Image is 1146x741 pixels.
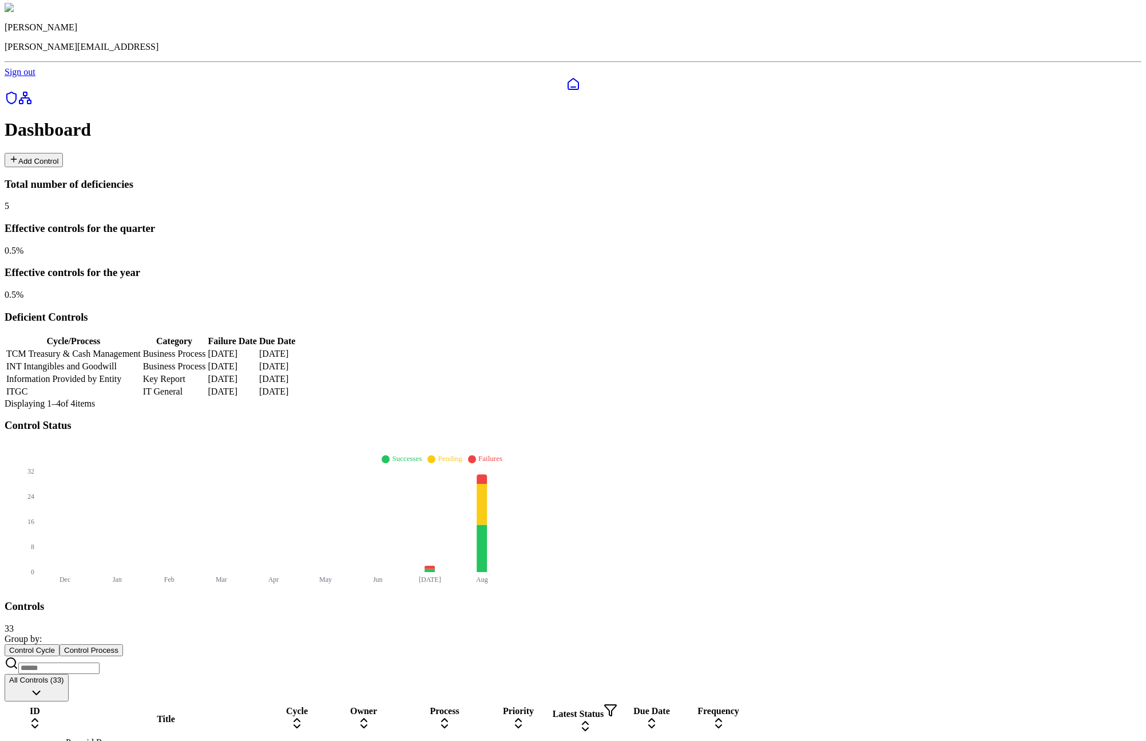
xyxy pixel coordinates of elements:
[142,336,207,347] th: Category
[6,706,64,716] div: ID
[6,386,141,397] td: ITGC
[5,266,1141,279] h3: Effective controls for the year
[476,576,488,584] tspan: Aug
[142,386,207,397] td: IT General
[113,576,122,584] tspan: Jan
[31,568,34,576] tspan: 0
[6,361,141,372] td: INT Intangibles and Goodwill
[5,3,52,13] img: James Lee
[6,373,141,385] td: Information Provided by Entity
[207,361,257,372] td: [DATE]
[5,153,63,167] button: Add Control
[373,576,383,584] tspan: Jun
[5,311,1141,324] h3: Deficient Controls
[6,348,141,360] td: TCM Treasury & Cash Management
[259,361,296,372] td: [DATE]
[27,518,34,526] tspan: 16
[5,419,1141,432] h3: Control Status
[66,714,266,724] div: Title
[268,706,326,716] div: Cycle
[6,336,141,347] th: Cycle/Process
[207,348,257,360] td: [DATE]
[623,706,680,716] div: Due Date
[549,703,621,719] div: Latest Status
[5,178,1141,191] h3: Total number of deficiencies
[259,386,296,397] td: [DATE]
[5,290,23,299] span: 0.5 %
[490,706,547,716] div: Priority
[419,576,441,584] tspan: [DATE]
[259,336,296,347] th: Due Date
[142,361,207,372] td: Business Process
[60,576,70,584] tspan: Dec
[164,576,175,584] tspan: Feb
[5,222,1141,235] h3: Effective controls for the quarter
[402,706,487,716] div: Process
[438,454,462,463] span: Pending
[319,576,332,584] tspan: May
[268,576,279,584] tspan: Apr
[27,467,34,475] tspan: 32
[142,348,207,360] td: Business Process
[392,454,422,463] span: Successes
[207,336,257,347] th: Failure Date
[216,576,227,584] tspan: Mar
[5,42,1141,52] p: [PERSON_NAME][EMAIL_ADDRESS]
[683,706,754,716] div: Frequency
[5,119,1141,140] h1: Dashboard
[478,454,502,463] span: Failures
[207,386,257,397] td: [DATE]
[5,97,18,107] a: SOC
[5,67,35,77] a: Sign out
[5,77,1141,91] a: Dashboard
[5,674,69,701] button: All Controls (33)
[5,600,1141,613] h3: Controls
[9,676,64,684] span: All Controls (33)
[207,373,257,385] td: [DATE]
[5,634,42,644] span: Group by:
[5,624,14,633] span: 33
[31,543,34,551] tspan: 8
[328,706,399,716] div: Owner
[60,644,123,656] button: Control Process
[5,22,1141,33] p: [PERSON_NAME]
[5,644,60,656] button: Control Cycle
[5,246,23,255] span: 0.5 %
[5,399,95,408] span: Displaying 1– 4 of 4 items
[142,373,207,385] td: Key Report
[27,492,34,500] tspan: 24
[18,97,32,107] a: Integrations
[259,348,296,360] td: [DATE]
[259,373,296,385] td: [DATE]
[5,201,9,211] span: 5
